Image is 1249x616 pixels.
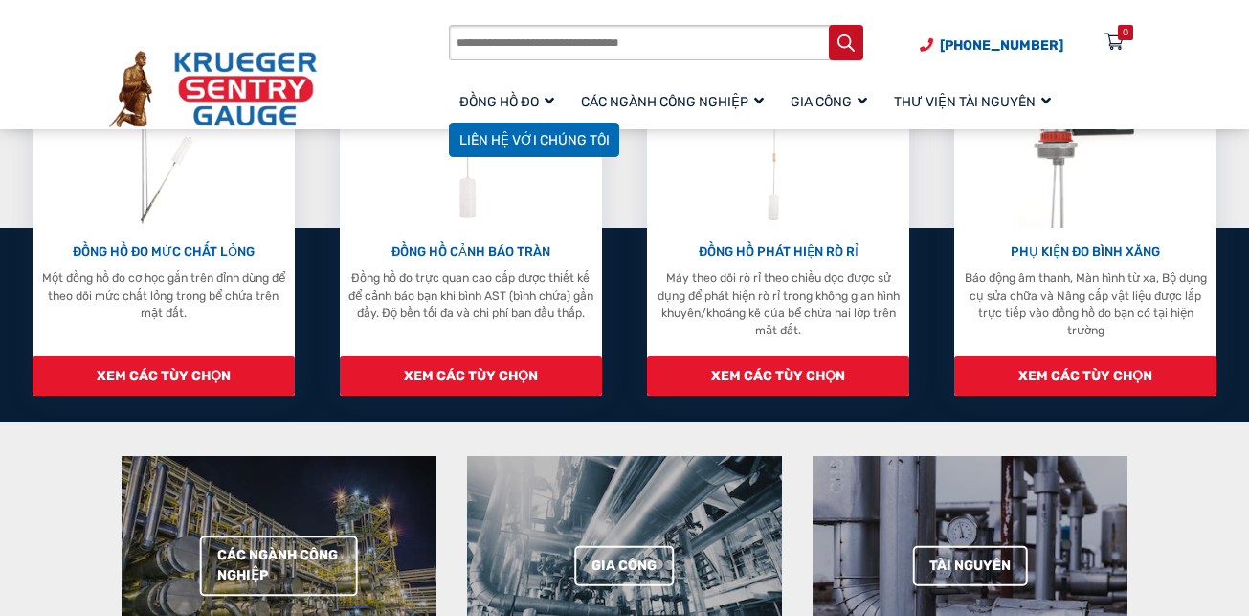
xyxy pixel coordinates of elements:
[581,94,748,110] font: Các ngành công nghiệp
[449,123,619,157] a: Liên hệ với chúng tôi
[929,558,1011,574] font: Tài nguyên
[391,244,550,259] font: ĐỒNG HỒ CẢNH BÁO TRÀN
[894,94,1036,110] font: Thư viện tài nguyên
[575,545,675,586] a: Gia công
[404,368,538,384] font: XEM CÁC TÙY CHỌN
[109,51,317,127] img: Đồng hồ đo Krueger Sentry
[348,271,593,320] font: Đồng hồ đo trực quan cao cấp được thiết kế để cảnh báo bạn khi bình AST (bình chứa) gần đầy. Độ b...
[449,80,570,120] a: Đồng hồ đo
[920,35,1063,56] a: Số điện thoại (920) 434-8860
[780,80,883,120] a: Gia công
[940,37,1063,54] font: [PHONE_NUMBER]
[883,80,1067,120] a: Thư viện tài nguyên
[1011,244,1160,259] font: PHỤ KIỆN ĐO BÌNH XĂNG
[340,60,602,396] a: Đồng hồ cảnh báo tràn ĐỒNG HỒ CẢNH BÁO TRÀN Đồng hồ đo trực quan cao cấp được thiết kế để cảnh bá...
[459,94,539,110] font: Đồng hồ đo
[965,271,1207,337] font: Báo động âm thanh, Màn hình từ xa, Bộ dụng cụ sửa chữa và Nâng cấp vật liệu được lắp trực tiếp và...
[647,60,909,396] a: Đồng hồ đo phát hiện rò rỉ ĐỒNG HỒ PHÁT HIỆN RÒ RỈ Máy theo dõi rò rỉ theo chiều dọc được sử dụng...
[42,271,285,320] font: Một đồng hồ đo cơ học gắn trên đỉnh dùng để theo dõi mức chất lỏng trong bể chứa trên mặt đất.
[217,548,338,584] font: Các ngành công nghiệp
[1123,27,1128,38] font: 0
[33,60,295,396] a: Đồng hồ đo mức chất lỏng ĐỒNG HỒ ĐO MỨC CHẤT LỎNG Một đồng hồ đo cơ học gắn trên đỉnh dùng để the...
[954,60,1216,396] a: Phụ kiện đồng hồ đo bồn chứa PHỤ KIỆN ĐO BÌNH XĂNG Báo động âm thanh, Màn hình từ xa, Bộ dụng cụ ...
[570,80,780,120] a: Các ngành công nghiệp
[658,271,900,337] font: Máy theo dõi rò rỉ theo chiều dọc được sử dụng để phát hiện rò rỉ trong không gian hình khuyên/kh...
[791,94,852,110] font: Gia công
[591,558,657,574] font: Gia công
[200,536,358,597] a: Các ngành công nghiệp
[1018,368,1152,384] font: XEM CÁC TÙY CHỌN
[459,132,610,148] font: Liên hệ với chúng tôi
[73,244,255,259] font: ĐỒNG HỒ ĐO MỨC CHẤT LỎNG
[699,244,859,259] font: ĐỒNG HỒ PHÁT HIỆN RÒ RỈ
[912,545,1028,586] a: Tài nguyên
[97,368,231,384] font: XEM CÁC TÙY CHỌN
[711,368,845,384] font: XEM CÁC TÙY CHỌN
